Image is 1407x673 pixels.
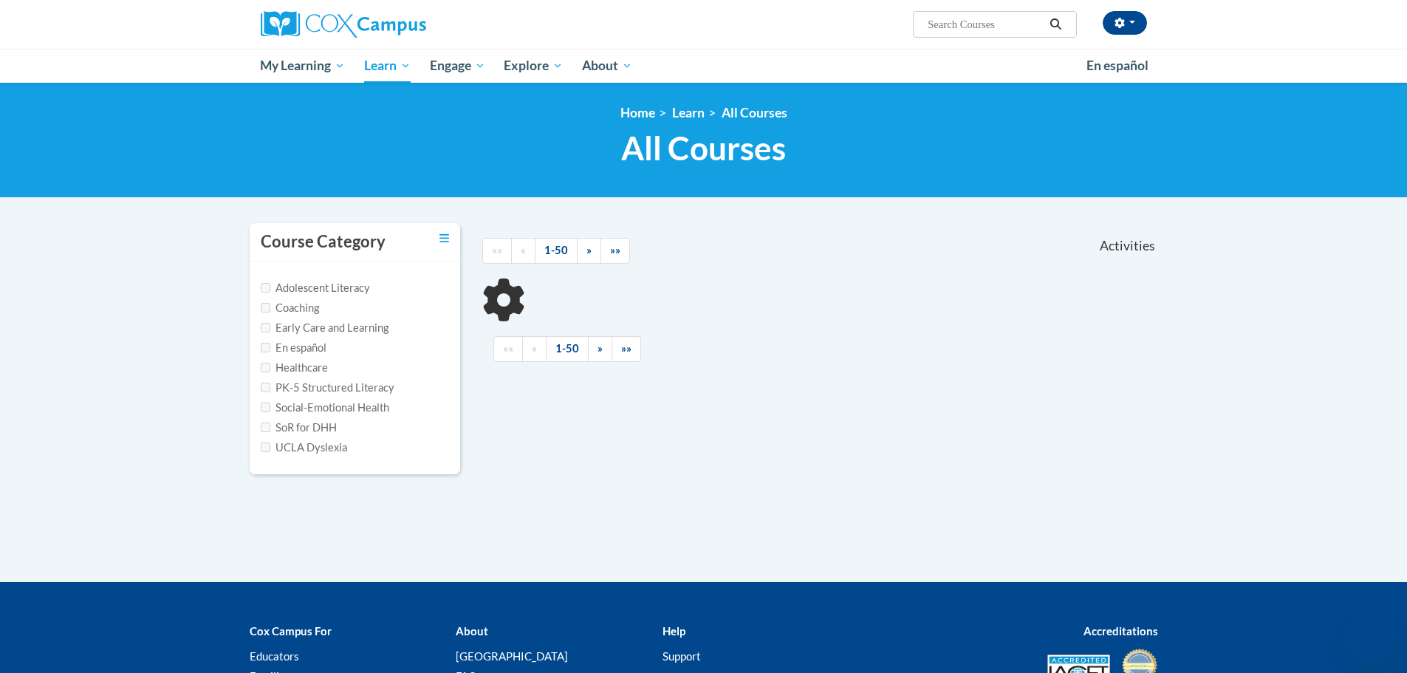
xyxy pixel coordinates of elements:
b: About [456,624,488,638]
iframe: Button to launch messaging window [1348,614,1395,661]
label: SoR for DHH [261,420,337,436]
a: 1-50 [546,336,589,362]
span: Explore [504,57,563,75]
b: Cox Campus For [250,624,332,638]
a: All Courses [722,105,787,120]
a: Educators [250,649,299,663]
a: Learn [355,49,420,83]
a: Next [577,238,601,264]
label: Coaching [261,300,319,316]
span: »» [610,244,620,256]
label: Adolescent Literacy [261,280,370,296]
b: Help [663,624,685,638]
button: Account Settings [1103,11,1147,35]
input: Checkbox for Options [261,423,270,432]
input: Search Courses [926,16,1044,33]
a: Next [588,336,612,362]
a: About [572,49,642,83]
a: Cox Campus [261,11,541,38]
a: End [600,238,630,264]
label: Early Care and Learning [261,320,388,336]
a: Explore [494,49,572,83]
span: «« [492,244,502,256]
input: Checkbox for Options [261,403,270,412]
span: En español [1086,58,1148,73]
span: »» [621,342,631,355]
span: « [532,342,537,355]
label: UCLA Dyslexia [261,440,347,456]
label: Social-Emotional Health [261,400,389,416]
span: About [582,57,632,75]
span: Activities [1100,238,1155,254]
a: Begining [493,336,523,362]
input: Checkbox for Options [261,303,270,312]
span: Engage [430,57,485,75]
button: Search [1044,16,1067,33]
a: Toggle collapse [439,230,449,247]
a: My Learning [251,49,355,83]
a: End [612,336,641,362]
span: My Learning [260,57,345,75]
span: « [521,244,526,256]
a: Previous [511,238,535,264]
a: Home [620,105,655,120]
input: Checkbox for Options [261,383,270,392]
a: [GEOGRAPHIC_DATA] [456,649,568,663]
input: Checkbox for Options [261,323,270,332]
label: PK-5 Structured Literacy [261,380,394,396]
input: Checkbox for Options [261,363,270,372]
a: Support [663,649,701,663]
a: 1-50 [535,238,578,264]
span: » [598,342,603,355]
span: «« [503,342,513,355]
h3: Course Category [261,230,386,253]
span: Learn [364,57,411,75]
a: Previous [522,336,547,362]
input: Checkbox for Options [261,343,270,352]
label: En español [261,340,326,356]
a: Learn [672,105,705,120]
input: Checkbox for Options [261,283,270,293]
label: Healthcare [261,360,328,376]
a: Begining [482,238,512,264]
span: All Courses [621,129,786,168]
div: Main menu [239,49,1169,83]
input: Checkbox for Options [261,443,270,452]
img: Cox Campus [261,11,426,38]
a: Engage [420,49,495,83]
b: Accreditations [1084,624,1158,638]
span: » [586,244,592,256]
a: En español [1077,50,1158,81]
